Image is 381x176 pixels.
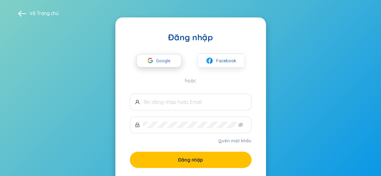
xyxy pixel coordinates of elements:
[135,100,140,104] span: user
[218,138,251,144] a: Quên mật khẩu
[178,156,203,163] span: Đăng nhập
[143,99,246,105] input: Tên đăng nhập hoặc Email
[135,122,140,127] span: lock
[130,32,251,43] div: Đăng nhập
[130,77,251,84] div: hoặc
[156,54,173,67] span: Google
[30,10,59,17] span: Về
[216,57,236,64] span: Facebook
[130,152,251,168] button: Đăng nhập
[238,122,243,127] span: eye-invisible
[206,57,213,64] img: facebook
[198,54,244,68] button: facebookFacebook
[136,54,182,67] button: Google
[37,10,59,16] a: Trang chủ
